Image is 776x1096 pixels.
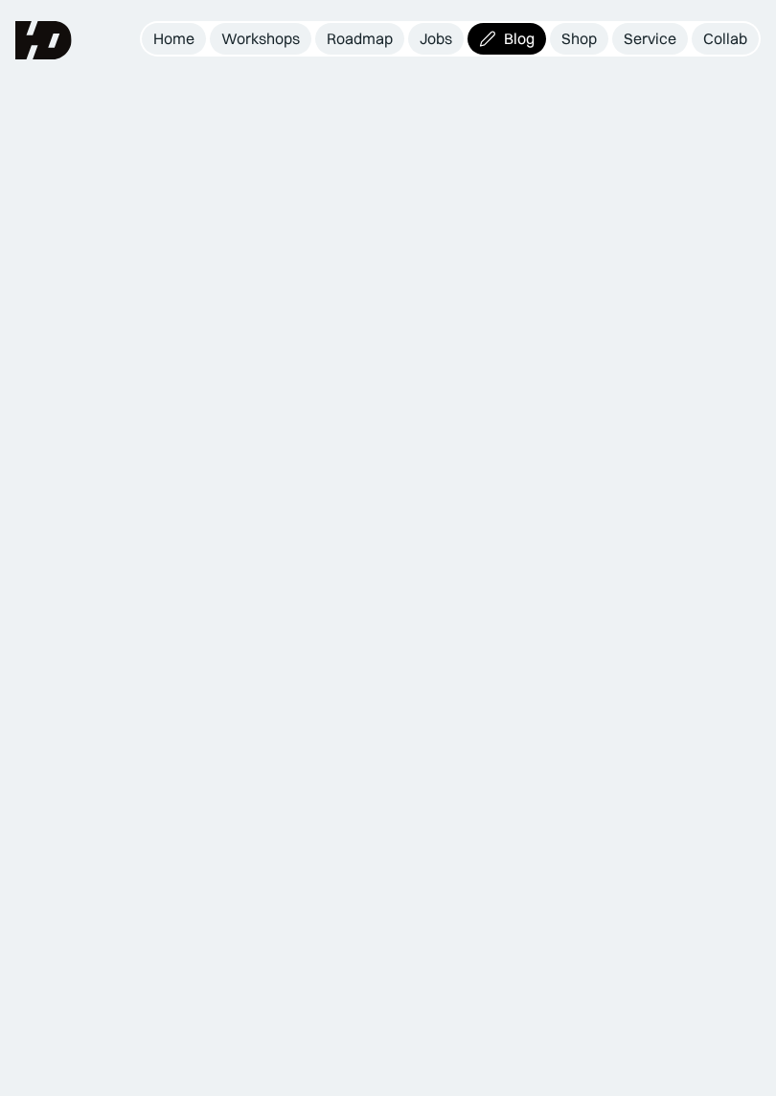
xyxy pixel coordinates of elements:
[703,29,747,49] div: Collab
[142,23,206,55] a: Home
[624,29,676,49] div: Service
[504,29,535,49] div: Blog
[550,23,608,55] a: Shop
[221,29,300,49] div: Workshops
[153,29,194,49] div: Home
[327,29,393,49] div: Roadmap
[408,23,464,55] a: Jobs
[692,23,759,55] a: Collab
[420,29,452,49] div: Jobs
[210,23,311,55] a: Workshops
[612,23,688,55] a: Service
[468,23,546,55] a: Blog
[561,29,597,49] div: Shop
[315,23,404,55] a: Roadmap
